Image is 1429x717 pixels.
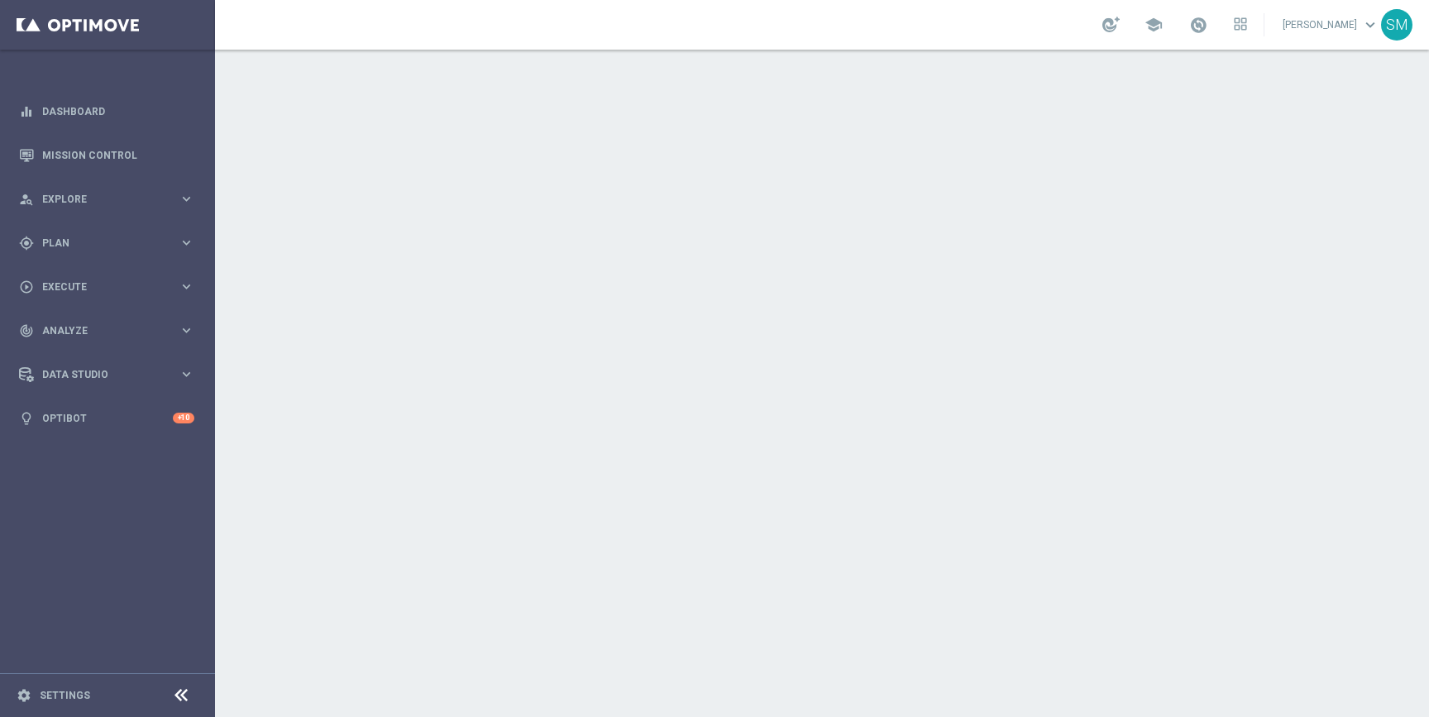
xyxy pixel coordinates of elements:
[42,326,179,336] span: Analyze
[42,89,194,133] a: Dashboard
[1361,16,1379,34] span: keyboard_arrow_down
[19,236,179,251] div: Plan
[19,104,34,119] i: equalizer
[42,133,194,177] a: Mission Control
[19,396,194,440] div: Optibot
[19,280,34,294] i: play_circle_outline
[1381,9,1412,41] div: SM
[19,192,34,207] i: person_search
[17,688,31,703] i: settings
[19,411,34,426] i: lightbulb
[1145,16,1163,34] span: school
[19,367,179,382] div: Data Studio
[42,396,173,440] a: Optibot
[179,191,194,207] i: keyboard_arrow_right
[179,366,194,382] i: keyboard_arrow_right
[19,89,194,133] div: Dashboard
[40,691,90,700] a: Settings
[19,236,34,251] i: gps_fixed
[19,323,179,338] div: Analyze
[42,370,179,380] span: Data Studio
[19,133,194,177] div: Mission Control
[179,235,194,251] i: keyboard_arrow_right
[1281,12,1381,37] a: [PERSON_NAME]
[179,279,194,294] i: keyboard_arrow_right
[42,194,179,204] span: Explore
[179,323,194,338] i: keyboard_arrow_right
[173,413,194,423] div: +10
[19,192,179,207] div: Explore
[42,238,179,248] span: Plan
[19,280,179,294] div: Execute
[19,323,34,338] i: track_changes
[42,282,179,292] span: Execute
